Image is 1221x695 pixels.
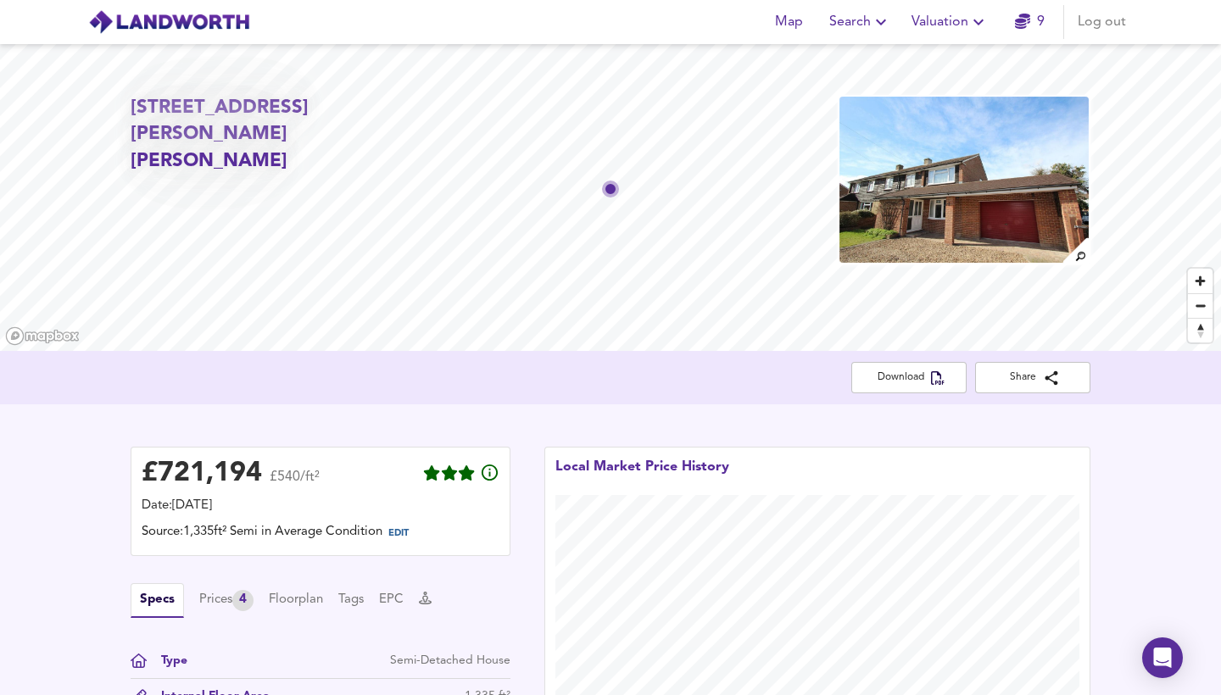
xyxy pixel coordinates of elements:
span: EDIT [388,529,409,538]
button: Zoom out [1188,293,1213,318]
button: Download [851,362,967,393]
div: Type [148,652,187,670]
span: £540/ft² [270,470,320,495]
div: 4 [232,590,254,611]
button: Reset bearing to north [1188,318,1213,342]
button: Floorplan [269,591,323,609]
span: Valuation [912,10,989,34]
a: Mapbox homepage [5,326,80,346]
div: £ 721,194 [142,461,262,486]
button: 9 [1002,5,1057,39]
button: Search [822,5,898,39]
button: Prices4 [199,590,254,611]
div: Open Intercom Messenger [1142,637,1183,678]
button: Zoom in [1188,269,1213,293]
span: Download [865,369,953,386]
button: EPC [379,591,404,609]
button: Specs [131,583,184,618]
button: Map [761,5,816,39]
div: Source: 1,335ft² Semi in Average Condition [142,523,499,545]
span: Map [768,10,809,34]
div: Semi-Detached House [390,652,510,670]
div: Local Market Price History [555,458,729,495]
img: logo [88,9,250,35]
span: Share [989,369,1077,386]
button: Tags [338,591,364,609]
button: Share [975,362,1090,393]
button: Log out [1071,5,1133,39]
img: property [838,95,1090,264]
span: Search [829,10,891,34]
span: Zoom out [1188,294,1213,318]
div: Date: [DATE] [142,497,499,515]
img: search [1061,236,1090,265]
div: Prices [199,590,254,611]
h2: [STREET_ADDRESS][PERSON_NAME][PERSON_NAME] [131,95,438,175]
a: 9 [1015,10,1045,34]
span: Log out [1078,10,1126,34]
span: Reset bearing to north [1188,319,1213,342]
button: Valuation [905,5,995,39]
